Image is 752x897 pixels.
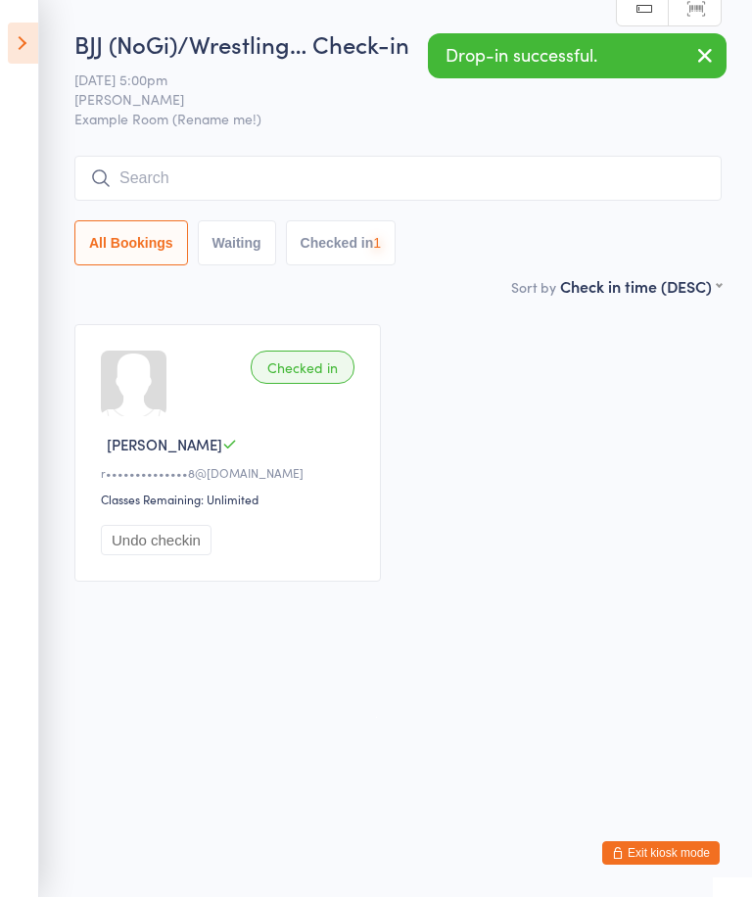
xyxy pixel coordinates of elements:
div: Drop-in successful. [428,33,727,78]
span: [PERSON_NAME] [107,434,222,454]
div: r••••••••••••••8@[DOMAIN_NAME] [101,464,360,481]
input: Search [74,156,722,201]
button: Waiting [198,220,276,265]
button: Checked in1 [286,220,397,265]
button: Undo checkin [101,525,211,555]
span: [DATE] 5:00pm [74,70,691,89]
span: Example Room (Rename me!) [74,109,722,128]
div: 1 [373,235,381,251]
label: Sort by [511,277,556,297]
button: Exit kiosk mode [602,841,720,865]
div: Check in time (DESC) [560,275,722,297]
div: Classes Remaining: Unlimited [101,491,360,507]
div: Checked in [251,351,354,384]
button: All Bookings [74,220,188,265]
h2: BJJ (NoGi)/Wrestling… Check-in [74,27,722,60]
span: [PERSON_NAME] [74,89,691,109]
